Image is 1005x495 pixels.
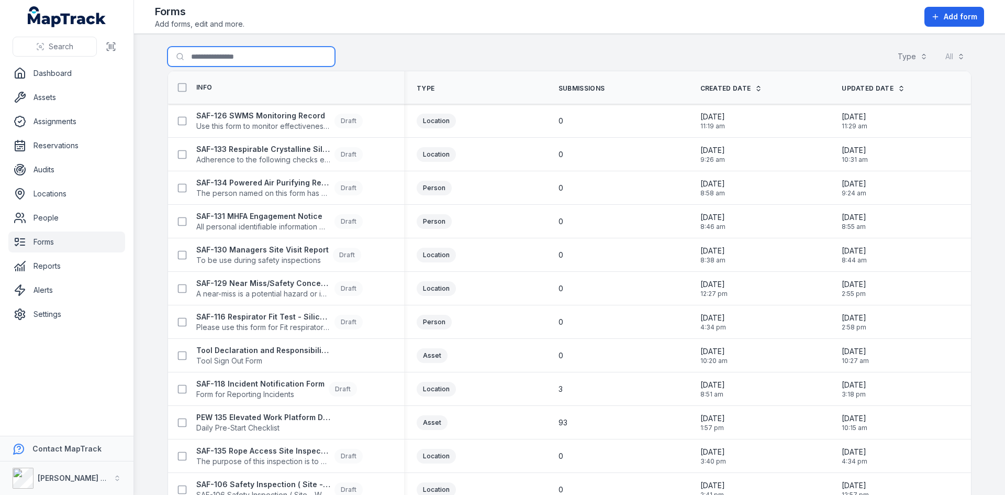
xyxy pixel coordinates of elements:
[196,178,363,199] a: SAF-134 Powered Air Purifying Respirators (PAPR) IssueThe person named on this form has been issu...
[334,147,363,162] div: Draft
[196,412,330,423] strong: PEW 135 Elevated Work Platform Daily Pre-Start Checklist
[13,37,97,57] button: Search
[700,179,725,189] span: [DATE]
[559,149,563,160] span: 0
[334,114,363,128] div: Draft
[196,83,212,92] span: Info
[196,178,330,188] strong: SAF-134 Powered Air Purifying Respirators (PAPR) Issue
[842,212,866,223] span: [DATE]
[700,346,728,365] time: 9/5/2025, 10:20:42 AM
[700,380,725,399] time: 8/14/2025, 8:51:45 AM
[196,111,330,121] strong: SAF-126 SWMS Monitoring Record
[8,183,125,204] a: Locations
[700,313,726,323] span: [DATE]
[196,289,330,299] span: A near-miss is a potential hazard or incident in which no property was damaged and no personal in...
[8,304,125,325] a: Settings
[842,145,868,164] time: 9/11/2025, 10:31:56 AM
[417,84,434,93] span: Type
[417,248,456,262] div: Location
[700,447,726,457] span: [DATE]
[196,456,330,467] span: The purpose of this inspection is to ensure the Rope Access best practice guidelines are being fo...
[8,159,125,180] a: Audits
[700,212,725,231] time: 9/11/2025, 8:46:46 AM
[842,380,866,399] time: 9/10/2025, 3:18:10 PM
[891,47,934,67] button: Type
[559,485,563,495] span: 0
[842,145,868,156] span: [DATE]
[196,312,330,322] strong: SAF-116 Respirator Fit Test - Silica and Asbestos Awareness
[196,111,363,131] a: SAF-126 SWMS Monitoring RecordUse this form to monitor effectiveness of SWMSDraft
[417,348,448,363] div: Asset
[196,211,330,222] strong: SAF-131 MHFA Engagement Notice
[417,214,452,229] div: Person
[196,144,363,165] a: SAF-133 Respirable Crystalline Silica Site Inspection ChecklistAdherence to the following checks ...
[842,413,867,432] time: 8/21/2025, 10:15:18 AM
[417,281,456,296] div: Location
[417,114,456,128] div: Location
[196,322,330,333] span: Please use this form for Fit respiratory test declaration
[196,188,330,199] span: The person named on this form has been issued a Powered Air Purifying Respirator (PAPR) to form p...
[32,444,102,453] strong: Contact MapTrack
[700,413,725,424] span: [DATE]
[559,451,563,461] span: 0
[417,415,448,430] div: Asset
[196,312,363,333] a: SAF-116 Respirator Fit Test - Silica and Asbestos AwarenessPlease use this form for Fit respirato...
[559,84,605,93] span: Submissions
[700,84,751,93] span: Created Date
[417,181,452,195] div: Person
[196,211,363,232] a: SAF-131 MHFA Engagement NoticeAll personal identifiable information must be anonymised. This form...
[924,7,984,27] button: Add form
[196,278,363,299] a: SAF-129 Near Miss/Safety Concern/Environmental Concern FormA near-miss is a potential hazard or i...
[700,447,726,466] time: 6/2/2025, 3:40:39 PM
[196,356,330,366] span: Tool Sign Out Form
[700,145,725,156] span: [DATE]
[842,313,866,332] time: 9/10/2025, 2:58:33 PM
[28,6,106,27] a: MapTrack
[559,350,563,361] span: 0
[842,84,894,93] span: Updated Date
[559,216,563,227] span: 0
[8,111,125,132] a: Assignments
[842,279,866,298] time: 9/10/2025, 2:55:59 PM
[842,223,866,231] span: 8:55 am
[8,280,125,301] a: Alerts
[196,222,330,232] span: All personal identifiable information must be anonymised. This form is for internal statistical t...
[700,380,725,390] span: [DATE]
[196,379,357,400] a: SAF-118 Incident Notification FormForm for Reporting IncidentsDraft
[700,122,725,130] span: 11:19 am
[842,380,866,390] span: [DATE]
[700,323,726,332] span: 4:34 pm
[939,47,971,67] button: All
[8,232,125,252] a: Forms
[700,246,725,256] span: [DATE]
[196,144,330,155] strong: SAF-133 Respirable Crystalline Silica Site Inspection Checklist
[334,315,363,329] div: Draft
[842,357,869,365] span: 10:27 am
[155,4,244,19] h2: Forms
[196,345,330,356] strong: Tool Declaration and Responsibility Acknowledgement
[700,212,725,223] span: [DATE]
[329,382,357,397] div: Draft
[196,121,330,131] span: Use this form to monitor effectiveness of SWMS
[559,116,563,126] span: 0
[842,84,905,93] a: Updated Date
[196,423,330,433] span: Daily Pre-Start Checklist
[8,256,125,277] a: Reports
[842,256,867,265] span: 8:44 am
[559,283,563,294] span: 0
[842,447,867,457] span: [DATE]
[196,278,330,289] strong: SAF-129 Near Miss/Safety Concern/Environmental Concern Form
[842,212,866,231] time: 9/11/2025, 8:55:50 AM
[38,474,124,482] strong: [PERSON_NAME] Group
[700,112,725,130] time: 9/11/2025, 11:19:56 AM
[842,189,866,197] span: 9:24 am
[842,179,866,197] time: 9/11/2025, 9:24:56 AM
[842,112,867,130] time: 9/11/2025, 11:29:59 AM
[334,214,363,229] div: Draft
[700,112,725,122] span: [DATE]
[8,63,125,84] a: Dashboard
[842,290,866,298] span: 2:55 pm
[333,248,361,262] div: Draft
[155,19,244,29] span: Add forms, edit and more.
[842,246,867,256] span: [DATE]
